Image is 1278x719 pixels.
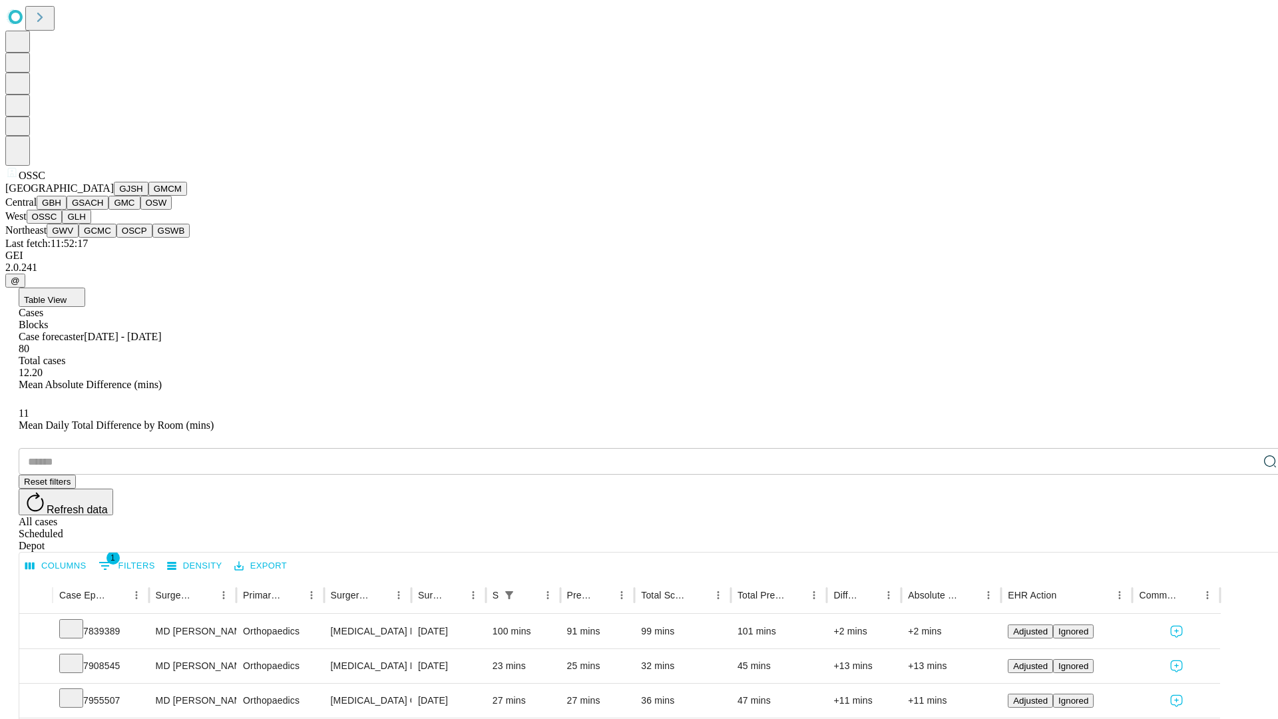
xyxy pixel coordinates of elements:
span: Ignored [1058,626,1088,636]
div: 7908545 [59,649,142,683]
button: Menu [214,586,233,604]
button: Menu [538,586,557,604]
div: GEI [5,250,1273,262]
button: Menu [805,586,823,604]
button: @ [5,274,25,288]
button: Menu [879,586,898,604]
button: Sort [371,586,389,604]
div: Surgery Name [331,590,369,600]
div: +13 mins [833,649,895,683]
div: Orthopaedics [243,614,317,648]
div: 101 mins [738,614,821,648]
div: 100 mins [493,614,554,648]
div: 99 mins [641,614,724,648]
button: GMC [108,196,140,210]
span: @ [11,276,20,286]
button: OSCP [116,224,152,238]
div: Case Epic Id [59,590,107,600]
div: Primary Service [243,590,282,600]
div: MD [PERSON_NAME] [PERSON_NAME] [156,684,230,718]
div: Total Predicted Duration [738,590,785,600]
button: Adjusted [1008,659,1053,673]
div: [MEDICAL_DATA] OR CAPSULE HAND OR FINGER [331,684,405,718]
div: 25 mins [567,649,628,683]
span: West [5,210,27,222]
button: Select columns [22,556,90,577]
div: 27 mins [567,684,628,718]
button: Refresh data [19,489,113,515]
span: OSSC [19,170,45,181]
button: Sort [960,586,979,604]
button: Sort [520,586,538,604]
div: +2 mins [833,614,895,648]
div: +11 mins [833,684,895,718]
button: Sort [786,586,805,604]
button: GLH [62,210,91,224]
div: [MEDICAL_DATA] PARTIAL PALMAR SINGLE DIGIT [331,614,405,648]
button: Sort [108,586,127,604]
button: Menu [464,586,483,604]
div: 7839389 [59,614,142,648]
button: GSACH [67,196,108,210]
button: Sort [284,586,302,604]
span: [DATE] - [DATE] [84,331,161,342]
button: Expand [26,655,46,678]
button: Menu [1110,586,1129,604]
button: Density [164,556,226,577]
button: GMCM [148,182,187,196]
div: 47 mins [738,684,821,718]
div: Orthopaedics [243,649,317,683]
button: Sort [445,586,464,604]
div: Surgery Date [418,590,444,600]
span: 80 [19,343,29,354]
div: Total Scheduled Duration [641,590,689,600]
span: Refresh data [47,504,108,515]
button: Menu [302,586,321,604]
button: Adjusted [1008,624,1053,638]
div: 36 mins [641,684,724,718]
div: EHR Action [1008,590,1056,600]
button: Expand [26,690,46,713]
span: Last fetch: 11:52:17 [5,238,88,249]
span: Adjusted [1013,661,1048,671]
button: Sort [594,586,612,604]
div: Difference [833,590,859,600]
div: 45 mins [738,649,821,683]
span: 12.20 [19,367,43,378]
button: Ignored [1053,659,1094,673]
div: Surgeon Name [156,590,194,600]
button: GBH [37,196,67,210]
button: Export [231,556,290,577]
button: Show filters [95,555,158,577]
div: Orthopaedics [243,684,317,718]
button: Sort [1179,586,1198,604]
button: Menu [1198,586,1217,604]
div: 1 active filter [500,586,519,604]
button: Menu [127,586,146,604]
button: GWV [47,224,79,238]
button: GJSH [114,182,148,196]
span: Northeast [5,224,47,236]
span: Adjusted [1013,696,1048,706]
button: OSW [140,196,172,210]
span: Mean Daily Total Difference by Room (mins) [19,419,214,431]
div: [DATE] [418,614,479,648]
button: Show filters [500,586,519,604]
button: Ignored [1053,694,1094,708]
div: 27 mins [493,684,554,718]
div: 32 mins [641,649,724,683]
span: Ignored [1058,661,1088,671]
div: MD [PERSON_NAME] [PERSON_NAME] [156,614,230,648]
button: Menu [709,586,728,604]
div: Comments [1139,590,1177,600]
button: Adjusted [1008,694,1053,708]
button: Menu [979,586,998,604]
div: 91 mins [567,614,628,648]
div: +2 mins [908,614,994,648]
button: Sort [1058,586,1076,604]
div: Predicted In Room Duration [567,590,593,600]
span: Table View [24,295,67,305]
div: +13 mins [908,649,994,683]
button: Ignored [1053,624,1094,638]
span: Case forecaster [19,331,84,342]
